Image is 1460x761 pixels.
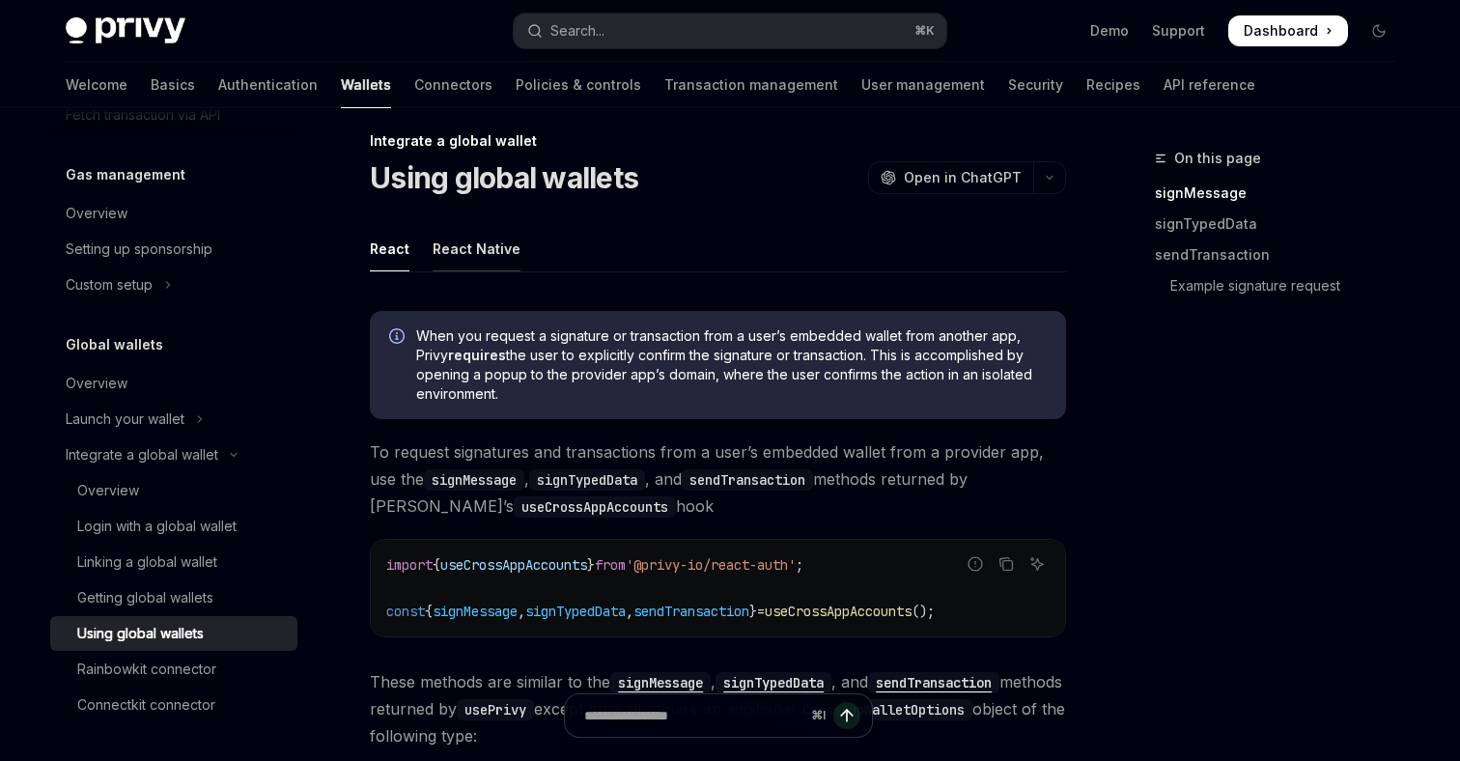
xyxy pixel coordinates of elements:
div: Launch your wallet [66,408,184,431]
div: Overview [66,202,127,225]
div: Integrate a global wallet [66,443,218,466]
span: import [386,556,433,574]
span: from [595,556,626,574]
button: Toggle Launch your wallet section [50,402,297,437]
a: Overview [50,366,297,401]
button: Copy the contents from the code block [994,551,1019,577]
a: Authentication [218,62,318,108]
button: Open search [514,14,946,48]
span: , [626,603,633,620]
a: User management [861,62,985,108]
a: Connectors [414,62,492,108]
div: Rainbowkit connector [77,658,216,681]
span: When you request a signature or transaction from a user’s embedded wallet from another app, Privy... [416,326,1047,404]
svg: Info [389,328,408,348]
a: API reference [1164,62,1255,108]
div: Overview [77,479,139,502]
a: Linking a global wallet [50,545,297,579]
span: signMessage [433,603,518,620]
a: Connectkit connector [50,688,297,722]
div: Connectkit connector [77,693,215,717]
a: Overview [50,196,297,231]
span: } [587,556,595,574]
span: Open in ChatGPT [904,168,1022,187]
div: Search... [550,19,604,42]
div: Linking a global wallet [77,550,217,574]
a: Basics [151,62,195,108]
span: (); [912,603,935,620]
span: , [518,603,525,620]
h5: Gas management [66,163,185,186]
button: Toggle dark mode [1363,15,1394,46]
a: signMessage [1155,178,1410,209]
span: These methods are similar to the , , and methods returned by except they all require an additiona... [370,668,1066,749]
a: signMessage [610,672,711,691]
a: Setting up sponsorship [50,232,297,267]
span: signTypedData [525,603,626,620]
code: signMessage [424,469,524,491]
a: Wallets [341,62,391,108]
h1: Using global wallets [370,160,638,195]
a: Support [1152,21,1205,41]
h5: Global wallets [66,333,163,356]
code: signTypedData [716,672,831,693]
span: Dashboard [1244,21,1318,41]
span: = [757,603,765,620]
a: Transaction management [664,62,838,108]
span: const [386,603,425,620]
a: Example signature request [1155,270,1410,301]
a: Welcome [66,62,127,108]
a: Recipes [1086,62,1140,108]
code: useCrossAppAccounts [514,496,676,518]
button: Ask AI [1025,551,1050,577]
a: Getting global wallets [50,580,297,615]
code: sendTransaction [682,469,813,491]
input: Ask a question... [584,694,803,737]
a: sendTransaction [868,672,999,691]
a: signTypedData [1155,209,1410,240]
code: signMessage [610,672,711,693]
a: Rainbowkit connector [50,652,297,687]
span: ; [796,556,803,574]
span: On this page [1174,147,1261,170]
a: Demo [1090,21,1129,41]
div: React [370,226,409,271]
a: Overview [50,473,297,508]
div: Getting global wallets [77,586,213,609]
a: Dashboard [1228,15,1348,46]
button: Toggle Integrate a global wallet section [50,437,297,472]
a: sendTransaction [1155,240,1410,270]
code: sendTransaction [868,672,999,693]
a: Login with a global wallet [50,509,297,544]
a: Using global wallets [50,616,297,651]
a: Security [1008,62,1063,108]
code: signTypedData [529,469,645,491]
span: To request signatures and transactions from a user’s embedded wallet from a provider app, use the... [370,438,1066,520]
div: Overview [66,372,127,395]
a: signTypedData [716,672,831,691]
span: { [433,556,440,574]
span: useCrossAppAccounts [765,603,912,620]
button: Send message [833,702,860,729]
strong: requires [448,347,506,363]
div: Setting up sponsorship [66,238,212,261]
img: dark logo [66,17,185,44]
button: Open in ChatGPT [868,161,1033,194]
span: '@privy-io/react-auth' [626,556,796,574]
div: Using global wallets [77,622,204,645]
span: ⌘ K [914,23,935,39]
div: Login with a global wallet [77,515,237,538]
div: Custom setup [66,273,153,296]
a: Policies & controls [516,62,641,108]
button: Report incorrect code [963,551,988,577]
span: sendTransaction [633,603,749,620]
button: Toggle Custom setup section [50,268,297,302]
div: Integrate a global wallet [370,131,1066,151]
div: React Native [433,226,520,271]
span: } [749,603,757,620]
span: { [425,603,433,620]
span: useCrossAppAccounts [440,556,587,574]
